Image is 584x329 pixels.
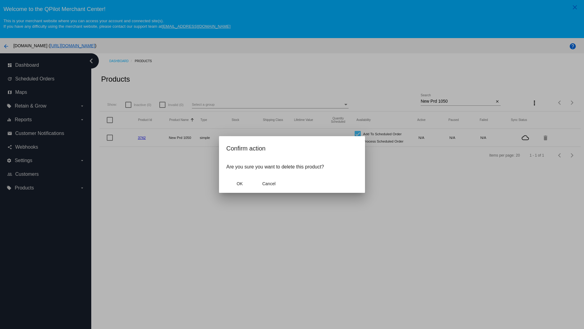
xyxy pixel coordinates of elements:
span: OK [237,181,243,186]
span: Cancel [262,181,276,186]
h2: Confirm action [226,143,358,153]
button: Close dialog [255,178,282,189]
p: Are you sure you want to delete this product? [226,164,358,170]
button: Close dialog [226,178,253,189]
